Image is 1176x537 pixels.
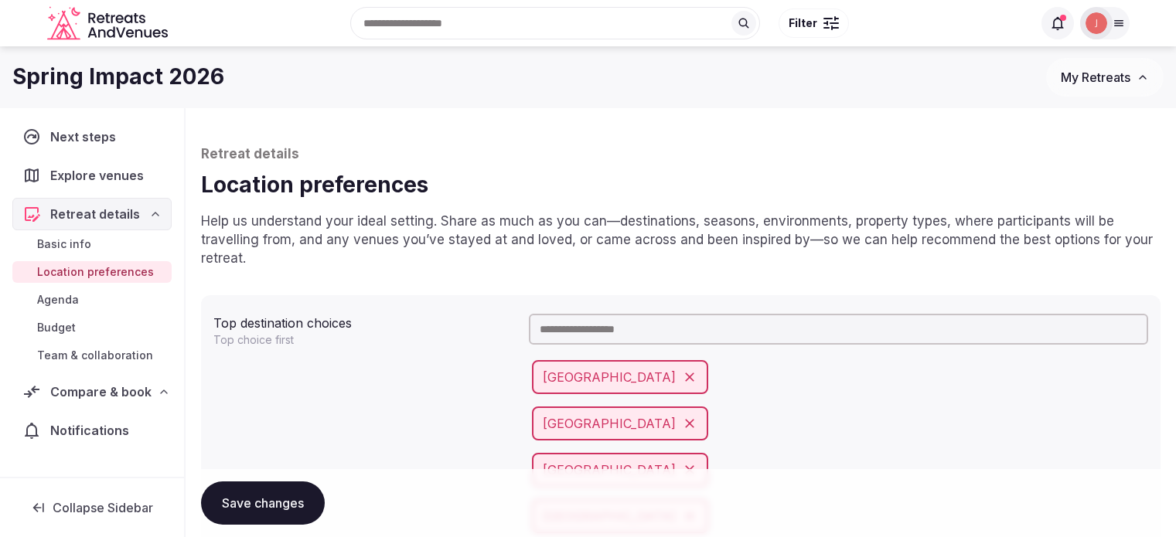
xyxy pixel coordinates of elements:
button: Filter [779,8,849,38]
button: Save changes [201,481,325,525]
span: Basic info [37,236,91,252]
span: Collapse Sidebar [53,500,153,515]
span: Team & collaboration [37,348,153,363]
p: Help us understand your ideal setting. Share as much as you can—destinations, seasons, environmen... [201,212,1161,267]
svg: Retreats and Venues company logo [47,6,171,41]
div: Top destination choices [213,308,516,332]
button: Collapse Sidebar [12,491,172,525]
p: Top choice first [213,332,411,348]
a: Budget [12,317,172,338]
a: Explore venues [12,159,172,192]
span: Agenda [37,292,79,308]
span: Compare & book [50,382,152,401]
h1: Spring Impact 2026 [12,62,224,92]
p: Retreat details [201,145,1161,164]
a: Basic info [12,233,172,255]
span: Retreat details [50,205,140,223]
span: [GEOGRAPHIC_DATA] [543,461,676,479]
span: Location preferences [37,264,154,280]
a: Agenda [12,289,172,311]
h1: Location preferences [201,170,1161,200]
a: Next steps [12,121,172,153]
span: [GEOGRAPHIC_DATA] [543,414,676,433]
span: Explore venues [50,166,150,185]
span: Next steps [50,127,122,146]
span: [GEOGRAPHIC_DATA] [543,368,676,386]
a: Location preferences [12,261,172,283]
button: My Retreats [1046,58,1164,97]
img: Joanna Asiukiewicz [1086,12,1107,34]
span: My Retreats [1061,70,1130,85]
a: Visit the homepage [47,6,171,41]
span: Notifications [50,421,135,440]
a: Notifications [12,414,172,447]
a: Team & collaboration [12,345,172,366]
span: Budget [37,320,76,335]
span: Filter [789,15,817,31]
